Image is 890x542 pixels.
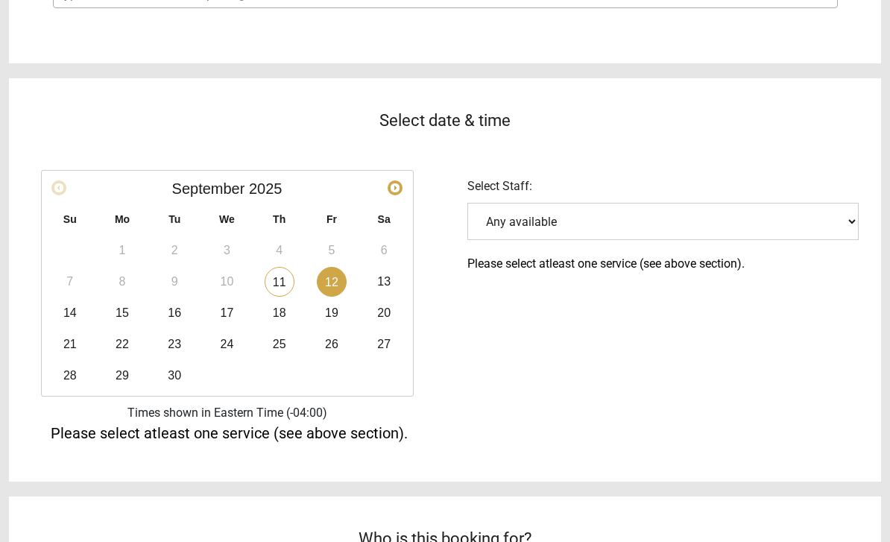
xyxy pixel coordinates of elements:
a: 24 [212,330,242,359]
span: Friday [326,213,337,225]
a: 29 [107,361,137,391]
a: 17 [212,298,242,328]
a: 21 [55,330,85,359]
a: 11 [265,267,294,297]
span: Tuesday [168,213,180,225]
a: 15 [107,298,137,328]
span: Sunday [63,213,77,225]
a: 22 [107,330,137,359]
a: 16 [160,298,189,328]
span: Wednesday [219,213,235,225]
div: Times shown in Eastern Time (-04:00) [9,404,445,422]
span: Monday [115,213,130,225]
span: Select Staff: [467,179,532,193]
a: 30 [160,361,189,391]
a: 14 [55,298,85,328]
a: 26 [317,330,347,359]
div: Please select atleast one service (see above section). [445,255,881,273]
a: 18 [265,298,294,328]
span: Saturday [378,213,391,225]
span: September [172,180,245,197]
a: 13 [369,267,399,297]
a: 19 [317,298,347,328]
div: Select date & time [9,78,881,163]
a: Next [388,180,403,195]
span: Thursday [273,213,285,225]
span: Next [389,182,401,194]
a: 12 [317,267,347,297]
span: Please select atleast one service (see above section). [51,424,408,442]
a: 20 [369,298,399,328]
a: 25 [265,330,294,359]
a: 28 [55,361,85,391]
a: 27 [369,330,399,359]
span: 2025 [249,180,283,197]
a: 23 [160,330,189,359]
